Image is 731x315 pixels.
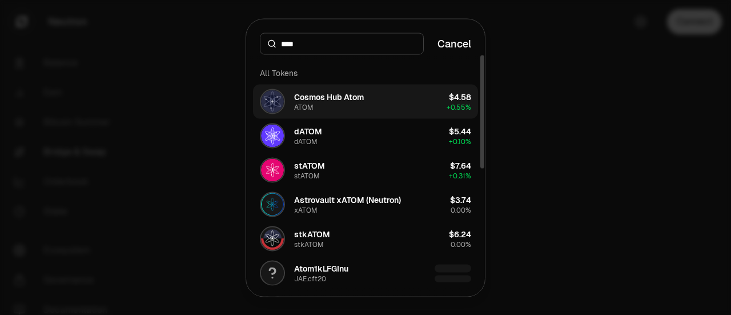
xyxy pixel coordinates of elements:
[449,137,471,146] span: + 0.10%
[294,137,318,146] div: dATOM
[451,240,471,249] span: 0.00%
[261,158,284,181] img: stATOM Logo
[294,240,324,249] div: stkATOM
[294,125,322,137] div: dATOM
[253,61,478,84] div: All Tokens
[253,84,478,118] button: ATOM LogoCosmos Hub AtomATOM$4.58+0.55%
[450,160,471,171] div: $7.64
[294,171,320,180] div: stATOM
[294,274,326,283] div: JAE.cft20
[253,153,478,187] button: stATOM LogostATOMstATOM$7.64+0.31%
[253,221,478,256] button: stkATOM LogostkATOMstkATOM$6.240.00%
[294,205,318,214] div: xATOM
[261,124,284,147] img: dATOM Logo
[449,91,471,102] div: $4.58
[294,91,364,102] div: Cosmos Hub Atom
[451,205,471,214] span: 0.00%
[261,90,284,113] img: ATOM Logo
[253,118,478,153] button: dATOM LogodATOMdATOM$5.44+0.10%
[261,227,284,250] img: stkATOM Logo
[294,194,401,205] div: Astrovault xATOM (Neutron)
[294,160,325,171] div: stATOM
[253,187,478,221] button: xATOM LogoAstrovault xATOM (Neutron)xATOM$3.740.00%
[449,228,471,240] div: $6.24
[294,262,348,274] div: Atom1kLFGInu
[253,256,478,290] button: Atom1kLFGInuJAE.cft20
[449,125,471,137] div: $5.44
[449,171,471,180] span: + 0.31%
[294,228,330,240] div: stkATOM
[294,102,314,111] div: ATOM
[447,102,471,111] span: + 0.55%
[450,194,471,205] div: $3.74
[261,193,284,216] img: xATOM Logo
[437,35,471,51] button: Cancel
